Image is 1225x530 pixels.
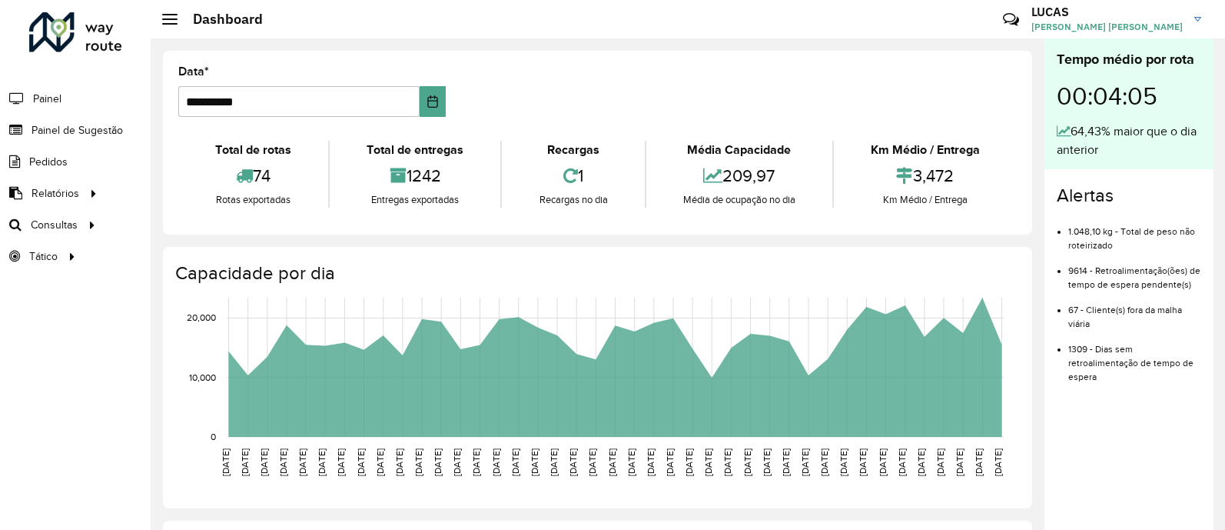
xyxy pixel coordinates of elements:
[838,192,1013,208] div: Km Médio / Entrega
[646,448,656,476] text: [DATE]
[182,192,324,208] div: Rotas exportadas
[297,448,307,476] text: [DATE]
[189,372,216,382] text: 10,000
[858,448,868,476] text: [DATE]
[838,448,848,476] text: [DATE]
[549,448,559,476] text: [DATE]
[317,448,327,476] text: [DATE]
[703,448,713,476] text: [DATE]
[510,448,520,476] text: [DATE]
[838,159,1013,192] div: 3,472
[1068,252,1201,292] li: 9614 - Retroalimentação(ões) de tempo de espera pendente(s)
[568,448,578,476] text: [DATE]
[607,448,617,476] text: [DATE]
[878,448,888,476] text: [DATE]
[32,122,123,138] span: Painel de Sugestão
[587,448,597,476] text: [DATE]
[1057,49,1201,70] div: Tempo médio por rota
[838,141,1013,159] div: Km Médio / Entrega
[650,141,828,159] div: Média Capacidade
[29,248,58,265] span: Tático
[175,262,1017,285] h4: Capacidade por dia
[182,141,324,159] div: Total de rotas
[221,448,231,476] text: [DATE]
[375,448,385,476] text: [DATE]
[420,86,446,117] button: Choose Date
[506,141,640,159] div: Recargas
[1068,331,1201,384] li: 1309 - Dias sem retroalimentação de tempo de espera
[650,192,828,208] div: Média de ocupação no dia
[336,448,346,476] text: [DATE]
[1031,5,1183,19] h3: LUCAS
[178,11,263,28] h2: Dashboard
[187,313,216,323] text: 20,000
[684,448,694,476] text: [DATE]
[916,448,926,476] text: [DATE]
[394,448,404,476] text: [DATE]
[994,3,1027,36] a: Contato Rápido
[491,448,501,476] text: [DATE]
[278,448,288,476] text: [DATE]
[742,448,752,476] text: [DATE]
[650,159,828,192] div: 209,97
[211,432,216,442] text: 0
[762,448,772,476] text: [DATE]
[530,448,539,476] text: [DATE]
[29,154,68,170] span: Pedidos
[259,448,269,476] text: [DATE]
[800,448,810,476] text: [DATE]
[334,159,496,192] div: 1242
[240,448,250,476] text: [DATE]
[334,192,496,208] div: Entregas exportadas
[954,448,964,476] text: [DATE]
[1057,70,1201,122] div: 00:04:05
[1068,213,1201,252] li: 1.048,10 kg - Total de peso não roteirizado
[665,448,675,476] text: [DATE]
[974,448,984,476] text: [DATE]
[1057,185,1201,207] h4: Alertas
[33,91,61,107] span: Painel
[182,159,324,192] div: 74
[356,448,366,476] text: [DATE]
[781,448,791,476] text: [DATE]
[993,448,1003,476] text: [DATE]
[334,141,496,159] div: Total de entregas
[178,62,209,81] label: Data
[722,448,732,476] text: [DATE]
[935,448,945,476] text: [DATE]
[1057,122,1201,159] div: 64,43% maior que o dia anterior
[471,448,481,476] text: [DATE]
[506,192,640,208] div: Recargas no dia
[413,448,423,476] text: [DATE]
[626,448,636,476] text: [DATE]
[506,159,640,192] div: 1
[433,448,443,476] text: [DATE]
[1068,292,1201,331] li: 67 - Cliente(s) fora da malha viária
[819,448,829,476] text: [DATE]
[31,217,78,233] span: Consultas
[32,185,79,202] span: Relatórios
[897,448,907,476] text: [DATE]
[1031,20,1183,34] span: [PERSON_NAME] [PERSON_NAME]
[452,448,462,476] text: [DATE]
